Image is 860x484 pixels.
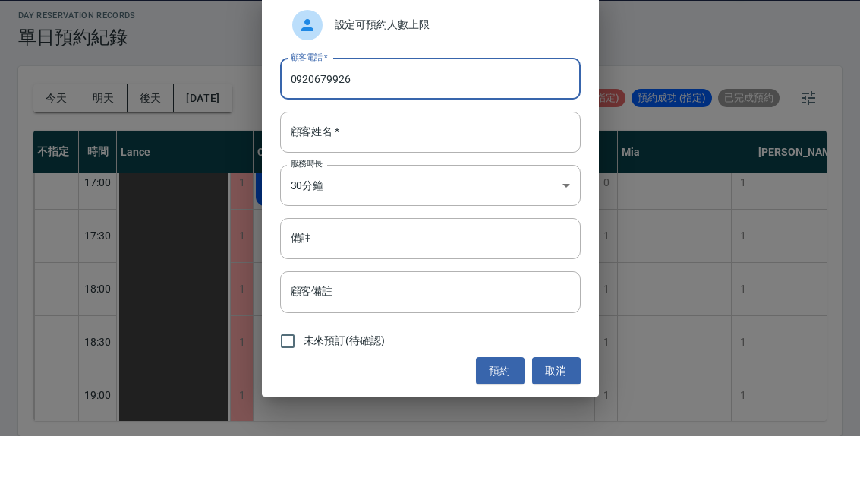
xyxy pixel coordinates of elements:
button: 預約 [476,405,525,433]
div: 30分鐘 [280,213,581,254]
label: 服務時長 [291,206,323,217]
span: 未來預訂(待確認) [304,381,386,397]
div: 設定可預約人數上限 [280,52,581,94]
span: 設定可預約人數上限 [335,65,569,81]
button: 取消 [532,405,581,433]
label: 顧客電話 [291,100,328,111]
